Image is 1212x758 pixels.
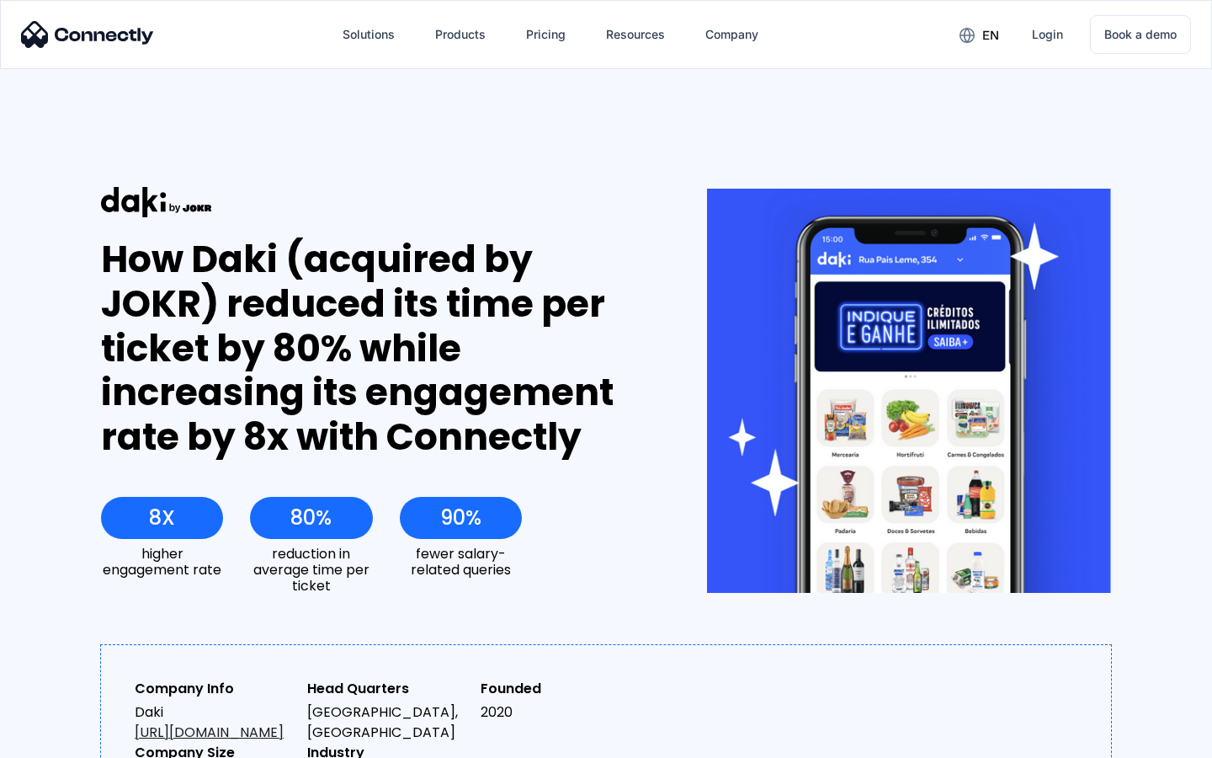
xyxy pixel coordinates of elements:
div: Products [435,23,486,46]
div: en [982,24,999,47]
div: How Daki (acquired by JOKR) reduced its time per ticket by 80% while increasing its engagement ra... [101,238,646,460]
img: Connectly Logo [21,21,154,48]
div: 8X [149,506,175,530]
div: Login [1032,23,1063,46]
div: Company Info [135,679,294,699]
div: Resources [606,23,665,46]
div: reduction in average time per ticket [250,546,372,595]
div: Head Quarters [307,679,466,699]
div: Solutions [343,23,395,46]
div: 80% [290,506,332,530]
a: [URL][DOMAIN_NAME] [135,723,284,742]
a: Book a demo [1090,15,1191,54]
a: Login [1018,14,1076,55]
div: Daki [135,702,294,743]
div: fewer salary-related queries [400,546,522,578]
aside: Language selected: English [17,729,101,752]
div: Pricing [526,23,566,46]
div: Company [705,23,758,46]
div: higher engagement rate [101,546,223,578]
a: Pricing [513,14,579,55]
div: Founded [481,679,640,699]
div: [GEOGRAPHIC_DATA], [GEOGRAPHIC_DATA] [307,702,466,743]
div: 90% [440,506,481,530]
div: 2020 [481,702,640,723]
ul: Language list [34,729,101,752]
